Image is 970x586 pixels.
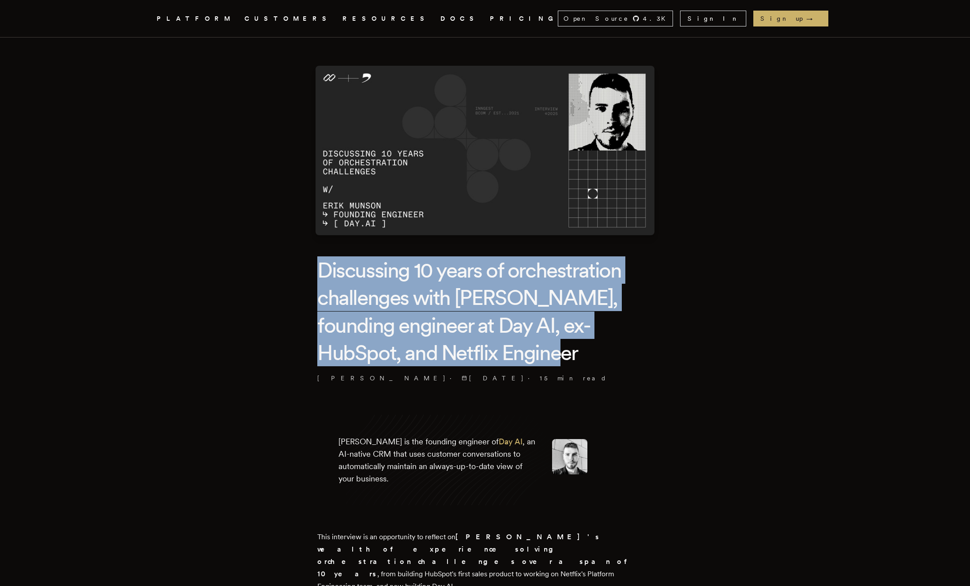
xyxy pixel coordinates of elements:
[680,11,746,26] a: Sign In
[643,14,671,23] span: 4.3 K
[317,533,641,578] strong: [PERSON_NAME]'s wealth of experience solving orchestration challenges over a span of 10 years
[564,14,629,23] span: Open Source
[753,11,828,26] a: Sign up
[317,374,446,383] a: [PERSON_NAME]
[490,13,558,24] a: PRICING
[440,13,479,24] a: DOCS
[338,436,538,485] p: [PERSON_NAME] is the founding engineer of , an AI-native CRM that uses customer conversations to ...
[317,374,653,383] p: · ·
[317,256,653,367] h1: Discussing 10 years of orchestration challenges with [PERSON_NAME], founding engineer at Day AI, ...
[244,13,332,24] a: CUSTOMERS
[540,374,607,383] span: 15 min read
[499,437,523,446] a: Day AI
[552,439,587,474] img: Image of Erik Munson
[806,14,821,23] span: →
[316,66,654,235] img: Featured image for Discussing 10 years of orchestration challenges with Erik Munson, founding eng...
[462,374,524,383] span: [DATE]
[157,13,234,24] button: PLATFORM
[342,13,430,24] button: RESOURCES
